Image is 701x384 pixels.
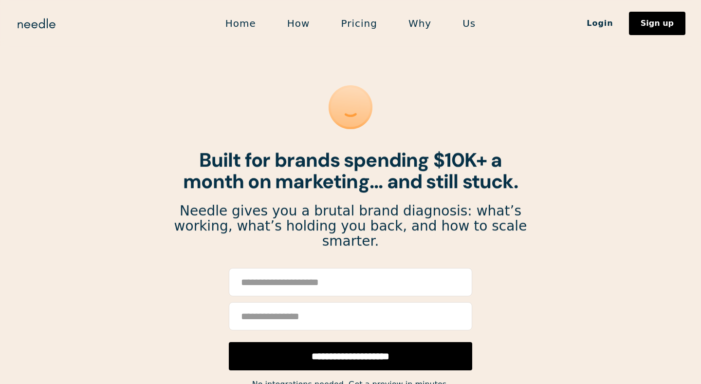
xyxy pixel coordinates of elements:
a: Sign up [629,12,685,35]
a: Pricing [325,13,392,34]
a: How [272,13,326,34]
a: Home [210,13,272,34]
a: Why [393,13,447,34]
a: Login [571,15,629,32]
form: Email Form [229,268,472,370]
div: Sign up [641,19,674,27]
p: Needle gives you a brutal brand diagnosis: what’s working, what’s holding you back, and how to sc... [173,204,528,249]
strong: Built for brands spending $10K+ a month on marketing... and still stuck. [183,147,518,194]
a: Us [447,13,491,34]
